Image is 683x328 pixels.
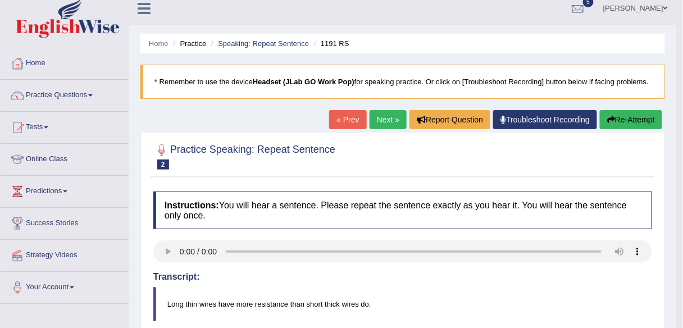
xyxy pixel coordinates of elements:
blockquote: * Remember to use the device for speaking practice. Or click on [Troubleshoot Recording] button b... [140,65,665,99]
a: Troubleshoot Recording [493,110,597,129]
h4: You will hear a sentence. Please repeat the sentence exactly as you hear it. You will hear the se... [153,192,652,229]
a: Predictions [1,176,129,204]
a: « Prev [329,110,366,129]
blockquote: Long thin wires have more resistance than short thick wires do. [153,287,652,321]
button: Report Question [409,110,490,129]
button: Re-Attempt [600,110,662,129]
a: Home [149,39,169,48]
a: Next » [370,110,407,129]
li: Practice [170,38,206,49]
a: Home [1,48,129,76]
a: Strategy Videos [1,240,129,268]
b: Headset (JLab GO Work Pop) [253,78,354,86]
a: Success Stories [1,208,129,236]
a: Your Account [1,272,129,300]
a: Speaking: Repeat Sentence [218,39,309,48]
h4: Transcript: [153,272,652,282]
a: Practice Questions [1,80,129,108]
a: Tests [1,112,129,140]
span: 2 [157,160,169,170]
h2: Practice Speaking: Repeat Sentence [153,142,335,170]
b: Instructions: [165,201,219,210]
li: 1191 RS [311,38,349,49]
a: Online Class [1,144,129,172]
